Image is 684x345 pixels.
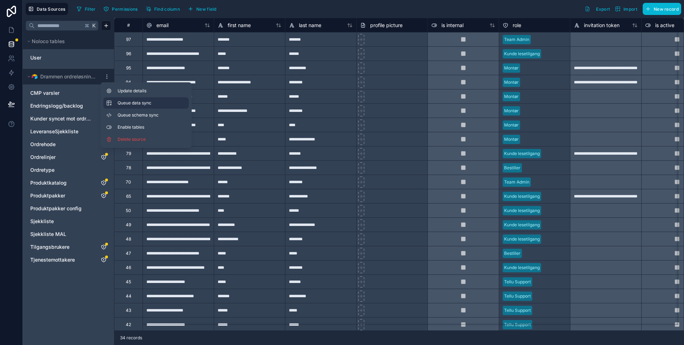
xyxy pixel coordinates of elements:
[596,6,610,12] span: Export
[30,54,85,61] a: User
[30,128,78,135] span: LeveranseSjekkliste
[126,236,131,242] div: 48
[228,22,251,29] span: first name
[126,179,131,185] div: 70
[27,113,110,124] div: Kunder syncet mot ordreløsning
[30,102,83,109] span: Endringslogg/backlog
[30,115,92,122] a: Kunder syncet mot ordreløsning
[112,6,138,12] span: Permissions
[30,231,66,238] span: Sjekkliste MAL
[27,228,110,240] div: Sjekkliste MAL
[126,51,131,57] div: 96
[156,22,169,29] span: email
[126,322,131,328] div: 42
[504,321,531,328] div: Tellu Support
[30,192,65,199] span: Produktpakker
[126,293,131,299] div: 44
[126,37,131,42] div: 97
[103,134,189,145] button: Delete source
[30,154,92,161] a: Ordrelinjer
[27,177,110,189] div: Produktkatalog
[370,22,403,29] span: profile picture
[27,139,110,150] div: Ordrehode
[504,264,540,271] div: Kunde lesetilgang
[504,136,519,143] div: Montør
[120,335,142,341] span: 34 records
[513,22,521,29] span: role
[32,74,37,79] img: Airtable Logo
[26,3,68,15] button: Data Sources
[504,51,540,57] div: Kunde lesetilgang
[143,4,182,14] button: Find column
[26,36,107,46] button: Noloco tables
[655,22,674,29] span: is active
[30,141,92,148] a: Ordrehode
[30,89,92,97] a: CMP varsler
[30,243,69,251] span: Tilgangsbrukere
[504,93,519,100] div: Montør
[27,52,110,63] div: User
[27,254,110,266] div: Tjenestemottakere
[643,3,681,15] button: New record
[30,218,54,225] span: Sjekkliste
[504,222,540,228] div: Kunde lesetilgang
[126,279,131,285] div: 45
[30,166,92,174] a: Ordretype
[582,3,612,15] button: Export
[118,137,169,142] span: Delete source
[30,179,92,186] a: Produktkatalog
[30,54,41,61] span: User
[126,151,131,156] div: 79
[103,109,189,121] button: Queue schema sync
[612,3,640,15] button: Import
[504,65,519,71] div: Montør
[30,205,82,212] span: Produktpakker config
[27,190,110,201] div: Produktpakker
[32,38,65,45] span: Noloco tables
[623,6,637,12] span: Import
[504,236,540,242] div: Kunde lesetilgang
[504,207,540,214] div: Kunde lesetilgang
[118,88,186,94] span: Update details
[103,122,189,133] button: Enable tables
[30,141,56,148] span: Ordrehode
[584,22,620,29] span: invitation token
[103,97,189,109] button: Queue data sync
[27,87,110,99] div: CMP varsler
[30,89,59,97] span: CMP varsler
[154,6,180,12] span: Find column
[30,102,92,109] a: Endringslogg/backlog
[504,193,540,200] div: Kunde lesetilgang
[120,22,137,28] div: #
[504,293,531,299] div: Tellu Support
[126,222,131,228] div: 49
[126,194,131,199] div: 65
[126,79,131,85] div: 94
[30,179,67,186] span: Produktkatalog
[30,256,92,263] a: Tjenestemottakere
[85,6,96,12] span: Filter
[654,6,679,12] span: New record
[126,251,131,256] div: 47
[92,23,97,28] span: K
[504,150,540,157] div: Kunde lesetilgang
[126,265,131,271] div: 46
[504,79,519,86] div: Montør
[27,216,110,227] div: Sjekkliste
[504,179,529,185] div: Team Admin
[504,122,519,128] div: Montør
[74,4,98,14] button: Filter
[27,151,110,163] div: Ordrelinjer
[30,243,92,251] a: Tilgangsbrukere
[30,192,92,199] a: Produktpakker
[504,307,531,314] div: Tellu Support
[126,208,131,213] div: 50
[40,73,98,80] span: Drammen ordreløsning NY
[185,4,219,14] button: New field
[126,308,131,313] div: 43
[30,166,55,174] span: Ordretype
[126,165,131,171] div: 78
[101,4,143,14] a: Permissions
[30,128,92,135] a: LeveranseSjekkliste
[118,124,186,130] span: Enable tables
